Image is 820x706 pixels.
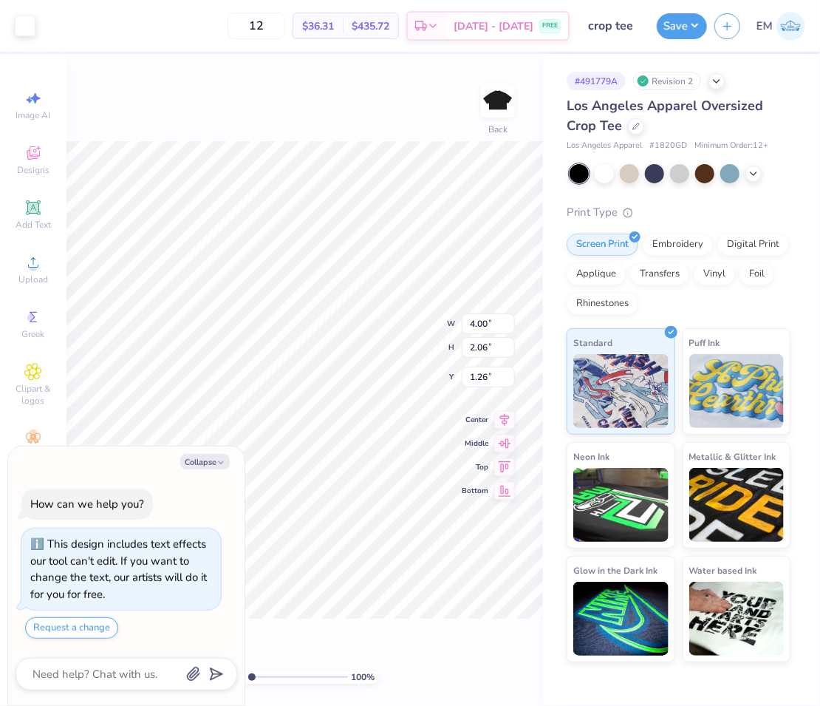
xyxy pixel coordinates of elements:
span: Upload [18,274,48,285]
button: Collapse [180,454,230,469]
div: # 491779A [567,72,626,90]
button: Save [657,13,707,39]
div: Applique [567,263,626,285]
a: EM [756,12,805,41]
img: Standard [573,354,669,428]
span: Metallic & Glitter Ink [689,449,776,464]
span: Image AI [16,109,51,121]
div: Back [488,123,508,136]
span: Puff Ink [689,335,720,350]
span: EM [756,18,773,35]
span: Middle [462,438,488,449]
div: Revision 2 [633,72,701,90]
button: Request a change [25,617,118,639]
span: Center [462,415,488,425]
span: 100 % [352,671,375,684]
img: Erin Mickan [776,12,805,41]
span: Top [462,462,488,472]
span: Clipart & logos [7,383,59,407]
div: Digital Print [717,234,789,256]
div: Rhinestones [567,293,638,315]
span: Los Angeles Apparel [567,140,642,152]
img: Neon Ink [573,468,669,542]
span: $36.31 [302,18,334,34]
span: Bottom [462,486,488,496]
span: [DATE] - [DATE] [454,18,533,34]
span: Glow in the Dark Ink [573,563,657,578]
span: $435.72 [352,18,389,34]
div: How can we help you? [30,497,144,512]
span: Greek [22,328,45,340]
input: Untitled Design [577,11,649,41]
img: Metallic & Glitter Ink [689,468,785,542]
span: FREE [542,21,558,31]
span: # 1820GD [649,140,687,152]
div: Foil [739,263,774,285]
div: Screen Print [567,234,638,256]
span: Add Text [16,219,51,231]
img: Water based Ink [689,582,785,656]
img: Glow in the Dark Ink [573,582,669,656]
img: Puff Ink [689,354,785,428]
span: Water based Ink [689,563,757,578]
span: Neon Ink [573,449,609,464]
span: Minimum Order: 12 + [694,140,768,152]
div: Print Type [567,204,790,221]
span: Standard [573,335,612,350]
div: Vinyl [694,263,735,285]
input: – – [228,13,285,39]
div: Embroidery [643,234,713,256]
div: This design includes text effects our tool can't edit. If you want to change the text, our artist... [30,537,207,602]
span: Los Angeles Apparel Oversized Crop Tee [567,97,763,135]
img: Back [483,86,513,115]
div: Transfers [630,263,689,285]
span: Designs [17,164,49,176]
